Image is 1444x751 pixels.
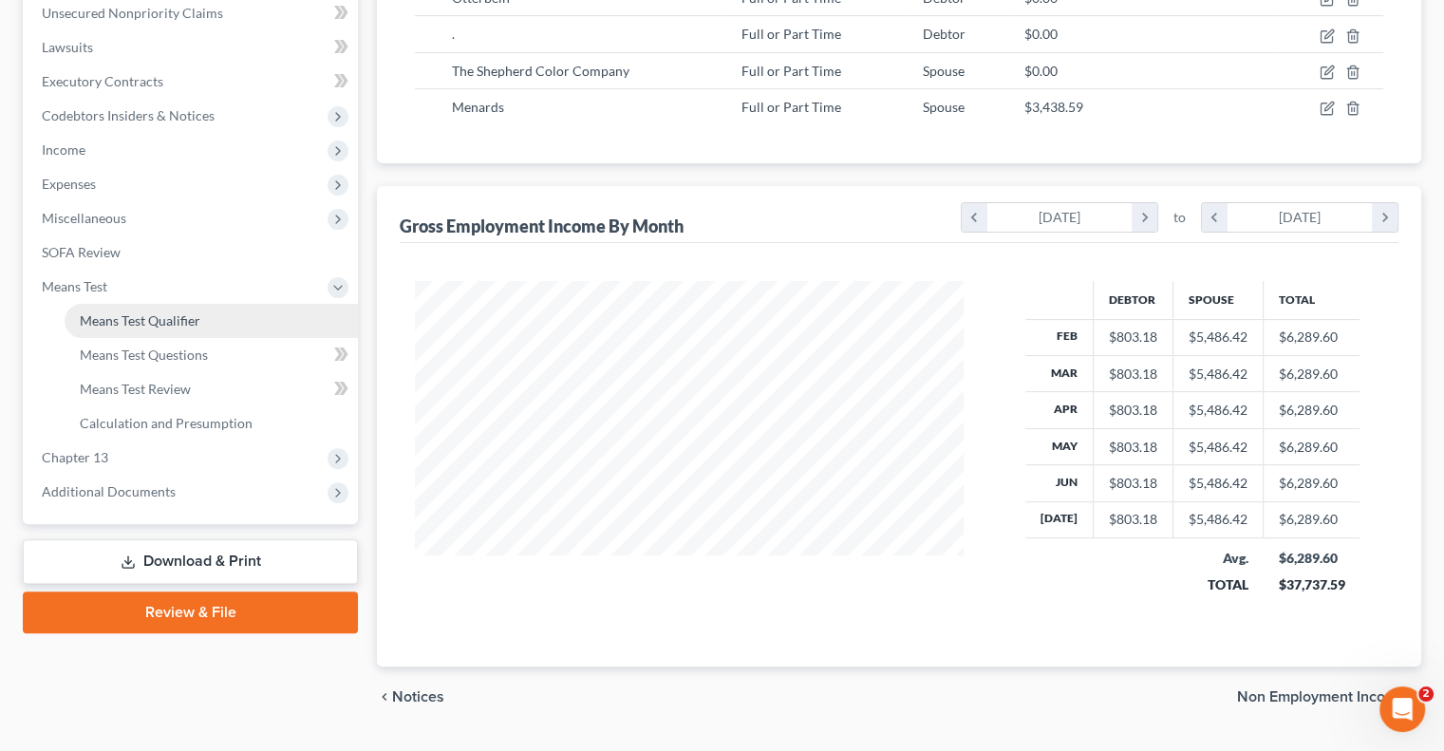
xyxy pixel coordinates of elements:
span: Means Test Review [80,381,191,397]
th: Mar [1025,356,1094,392]
a: Executory Contracts [27,65,358,99]
th: May [1025,428,1094,464]
div: $803.18 [1109,328,1157,347]
td: $6,289.60 [1263,319,1360,355]
div: [DATE] [987,203,1133,232]
span: Chapter 13 [42,449,108,465]
div: Gross Employment Income By Month [400,215,684,237]
span: $0.00 [1024,63,1058,79]
span: . [452,26,455,42]
span: The Shepherd Color Company [452,63,629,79]
span: Notices [392,689,444,704]
td: $6,289.60 [1263,465,1360,501]
a: Download & Print [23,539,358,584]
th: Total [1263,281,1360,319]
div: $5,486.42 [1189,474,1247,493]
a: Calculation and Presumption [65,406,358,441]
span: $0.00 [1024,26,1058,42]
span: SOFA Review [42,244,121,260]
div: $5,486.42 [1189,510,1247,529]
a: Review & File [23,591,358,633]
div: $37,737.59 [1278,575,1344,594]
span: Executory Contracts [42,73,163,89]
div: $5,486.42 [1189,401,1247,420]
span: Means Test Questions [80,347,208,363]
span: Full or Part Time [741,99,841,115]
span: Miscellaneous [42,210,126,226]
i: chevron_right [1132,203,1157,232]
a: SOFA Review [27,235,358,270]
div: $803.18 [1109,401,1157,420]
div: $5,486.42 [1189,438,1247,457]
i: chevron_left [377,689,392,704]
th: Spouse [1172,281,1263,319]
i: chevron_right [1372,203,1397,232]
span: Menards [452,99,504,115]
th: Jun [1025,465,1094,501]
div: $803.18 [1109,438,1157,457]
a: Lawsuits [27,30,358,65]
span: Non Employment Income [1237,689,1406,704]
button: Non Employment Income chevron_right [1237,689,1421,704]
a: Means Test Qualifier [65,304,358,338]
i: chevron_left [962,203,987,232]
a: Means Test Questions [65,338,358,372]
div: $6,289.60 [1278,549,1344,568]
span: Income [42,141,85,158]
span: Means Test [42,278,107,294]
div: $803.18 [1109,365,1157,384]
span: Spouse [922,99,964,115]
span: Expenses [42,176,96,192]
th: [DATE] [1025,501,1094,537]
td: $6,289.60 [1263,501,1360,537]
span: Full or Part Time [741,26,841,42]
div: $5,486.42 [1189,365,1247,384]
span: Lawsuits [42,39,93,55]
th: Feb [1025,319,1094,355]
span: Calculation and Presumption [80,415,253,431]
div: TOTAL [1188,575,1247,594]
td: $6,289.60 [1263,392,1360,428]
span: Debtor [922,26,965,42]
div: $803.18 [1109,474,1157,493]
i: chevron_left [1202,203,1228,232]
th: Apr [1025,392,1094,428]
div: Avg. [1188,549,1247,568]
span: Unsecured Nonpriority Claims [42,5,223,21]
div: [DATE] [1228,203,1373,232]
button: chevron_left Notices [377,689,444,704]
span: $3,438.59 [1024,99,1083,115]
iframe: Intercom live chat [1379,686,1425,732]
span: Additional Documents [42,483,176,499]
a: Means Test Review [65,372,358,406]
th: Debtor [1093,281,1172,319]
td: $6,289.60 [1263,356,1360,392]
td: $6,289.60 [1263,428,1360,464]
span: to [1173,208,1186,227]
span: 2 [1418,686,1434,702]
span: Means Test Qualifier [80,312,200,329]
div: $5,486.42 [1189,328,1247,347]
span: Spouse [922,63,964,79]
div: $803.18 [1109,510,1157,529]
span: Full or Part Time [741,63,841,79]
span: Codebtors Insiders & Notices [42,107,215,123]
